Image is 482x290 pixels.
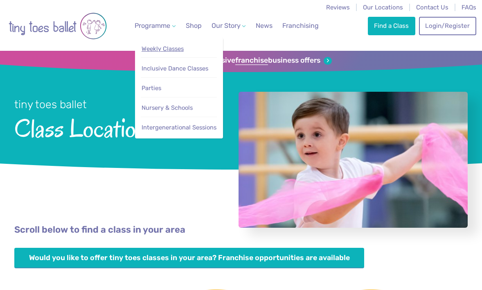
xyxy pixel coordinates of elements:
[131,18,179,34] a: Programme
[135,22,170,29] span: Programme
[141,120,217,135] a: Intergenerational Sessions
[212,22,241,29] span: Our Story
[419,17,476,35] a: Login/Register
[141,81,217,96] a: Parties
[182,18,205,34] a: Shop
[256,22,273,29] span: News
[142,65,208,72] span: Inclusive Dance Classes
[14,248,364,269] a: Would you like to offer tiny toes classes in your area? Franchise opportunities are available
[9,5,107,47] img: tiny toes ballet
[14,112,218,142] span: Class Locations
[141,41,217,57] a: Weekly Classes
[141,100,217,116] a: Nursery & Schools
[462,4,476,11] a: FAQs
[208,18,249,34] a: Our Story
[282,22,319,29] span: Franchising
[279,18,322,34] a: Franchising
[142,124,216,131] span: Intergenerational Sessions
[14,224,467,236] p: Scroll below to find a class in your area
[363,4,403,11] a: Our Locations
[416,4,448,11] a: Contact Us
[326,4,350,11] a: Reviews
[141,61,217,76] a: Inclusive Dance Classes
[252,18,275,34] a: News
[142,45,184,52] span: Weekly Classes
[235,56,268,65] strong: franchise
[150,56,331,65] a: Sign up for our exclusivefranchisebusiness offers
[368,17,415,35] a: Find a Class
[186,22,202,29] span: Shop
[142,104,193,111] span: Nursery & Schools
[142,84,161,92] span: Parties
[14,98,87,111] small: tiny toes ballet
